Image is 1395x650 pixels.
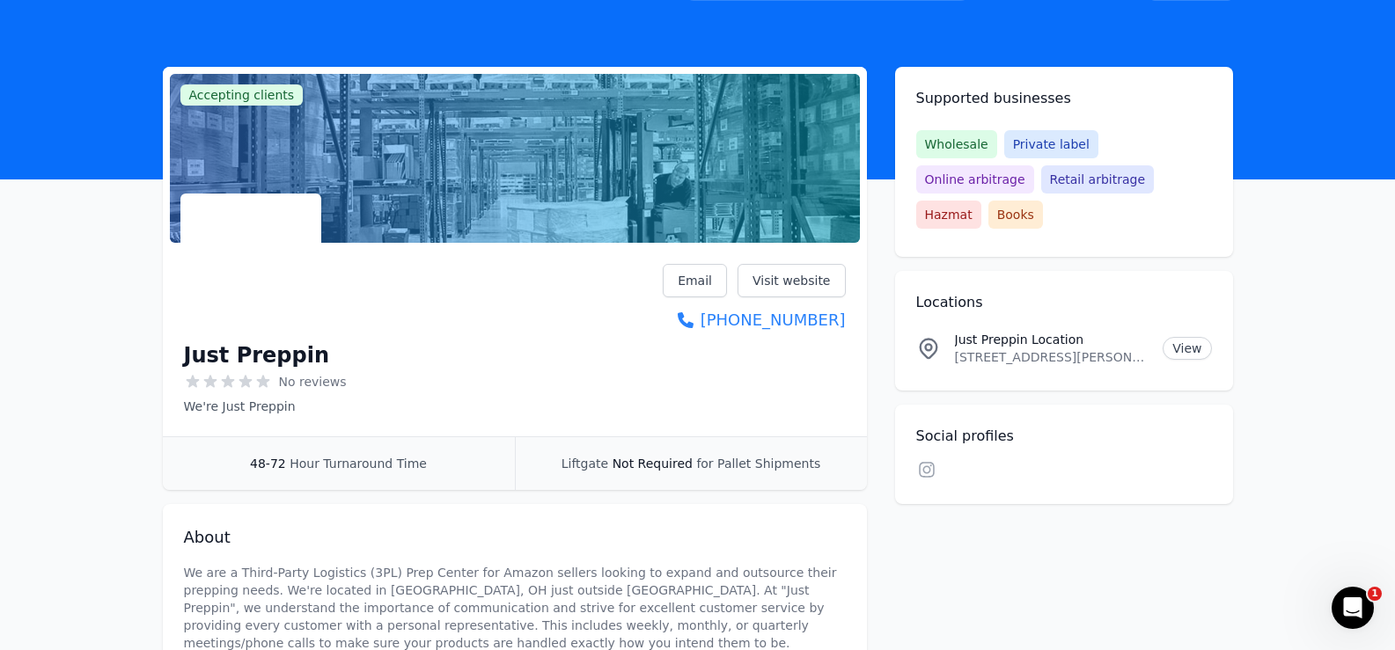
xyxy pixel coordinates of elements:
p: We're Just Preppin [184,398,347,415]
a: View [1163,337,1211,360]
a: [PHONE_NUMBER] [663,308,845,332]
span: Hazmat [916,201,981,229]
p: Just Preppin Location [955,331,1149,348]
h2: Locations [916,292,1212,313]
span: Liftgate [562,456,608,471]
span: Books [988,201,1043,229]
h2: Social profiles [916,426,1212,447]
span: Private label [1004,130,1098,158]
span: Accepting clients [180,84,304,106]
span: Hour Turnaround Time [290,456,427,471]
p: [STREET_ADDRESS][PERSON_NAME][US_STATE] [955,348,1149,366]
span: No reviews [279,373,347,391]
span: Retail arbitrage [1041,165,1154,194]
a: Email [663,264,727,297]
h1: Just Preppin [184,341,330,369]
a: Visit website [738,264,846,297]
span: Online arbitrage [916,165,1034,194]
h2: Supported businesses [916,88,1212,109]
span: 1 [1368,587,1382,601]
span: for Pallet Shipments [696,456,820,471]
h2: About [184,525,846,550]
span: 48-72 [250,456,286,471]
span: Wholesale [916,130,997,158]
img: Just Preppin [184,197,318,331]
span: Not Required [613,456,693,471]
iframe: Intercom live chat [1332,587,1374,629]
